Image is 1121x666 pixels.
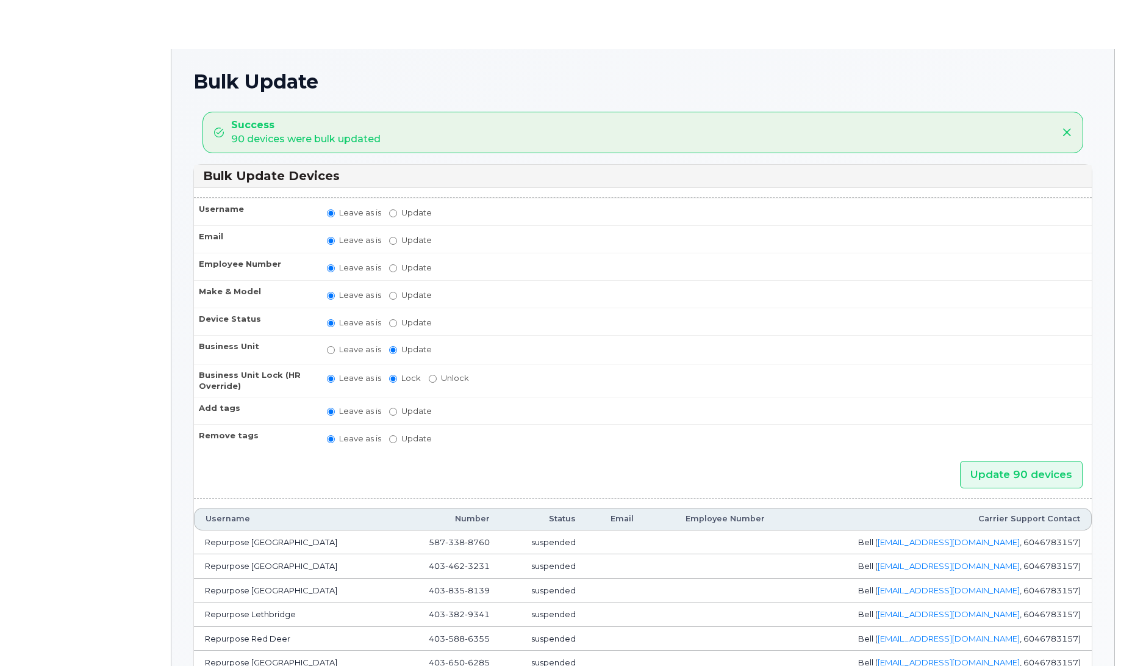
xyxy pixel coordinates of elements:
label: Update [389,207,432,219]
input: Leave as is [327,408,335,416]
input: Update [389,435,397,443]
label: Update [389,433,432,444]
span: 403 [429,561,490,571]
label: Leave as is [327,344,381,355]
label: Leave as is [327,234,381,246]
td: Repurpose [GEOGRAPHIC_DATA] [194,530,393,555]
a: [EMAIL_ADDRESS][DOMAIN_NAME] [878,537,1020,547]
a: [EMAIL_ADDRESS][DOMAIN_NAME] [878,585,1020,595]
th: Employee Number [645,508,776,530]
td: Bell ( , 6046783157) [776,530,1092,555]
a: [EMAIL_ADDRESS][DOMAIN_NAME] [878,609,1020,619]
input: Update [389,209,397,217]
span: 6355 [465,634,490,643]
label: Update [389,405,432,417]
label: Update [389,344,432,355]
label: Leave as is [327,289,381,301]
td: Bell ( , 6046783157) [776,627,1092,651]
span: 835 [445,585,465,595]
input: Leave as is [327,237,335,245]
div: 90 devices were bulk updated [231,118,381,147]
span: 9341 [465,609,490,619]
input: Leave as is [327,209,335,217]
th: Username [194,198,316,225]
th: Make & Model [194,280,316,308]
input: Update [389,264,397,272]
th: Username [194,508,393,530]
th: Add tags [194,397,316,424]
span: 338 [445,537,465,547]
label: Leave as is [327,405,381,417]
th: Number [393,508,501,530]
td: suspended [501,579,587,603]
span: 382 [445,609,465,619]
input: Update [389,319,397,327]
label: Unlock [429,372,469,384]
label: Leave as is [327,317,381,328]
strong: Success [231,118,381,132]
label: Leave as is [327,262,381,273]
input: Lock [389,375,397,383]
label: Lock [389,372,421,384]
span: 403 [429,634,490,643]
th: Remove tags [194,424,316,452]
th: Device Status [194,308,316,335]
input: Leave as is [327,264,335,272]
input: Update 90 devices [960,461,1083,488]
label: Update [389,289,432,301]
input: Leave as is [327,435,335,443]
label: Leave as is [327,207,381,219]
td: Bell ( , 6046783157) [776,603,1092,627]
span: 588 [445,634,465,643]
input: Leave as is [327,319,335,327]
label: Update [389,234,432,246]
span: 8139 [465,585,490,595]
a: [EMAIL_ADDRESS][DOMAIN_NAME] [878,634,1020,643]
p: You must select categories for all accounting types if you use partial accounting categories [327,355,1081,367]
input: Update [389,346,397,354]
label: Update [389,262,432,273]
label: Leave as is [327,433,381,444]
input: Leave as is [327,292,335,300]
input: Update [389,408,397,416]
th: Employee Number [194,253,316,280]
td: suspended [501,603,587,627]
label: Update [389,317,432,328]
td: Repurpose [GEOGRAPHIC_DATA] [194,579,393,603]
th: Email [587,508,645,530]
span: 403 [429,585,490,595]
td: Repurpose Lethbridge [194,603,393,627]
span: 8760 [465,537,490,547]
h3: Bulk Update Devices [203,168,1083,184]
input: Leave as is [327,346,335,354]
td: Repurpose [GEOGRAPHIC_DATA] [194,554,393,579]
th: Email [194,225,316,253]
td: suspended [501,627,587,651]
td: Bell ( , 6046783157) [776,554,1092,579]
a: [EMAIL_ADDRESS][DOMAIN_NAME] [878,561,1020,571]
td: suspended [501,530,587,555]
span: 3231 [465,561,490,571]
td: Repurpose Red Deer [194,627,393,651]
th: Carrier Support Contact [776,508,1092,530]
h1: Bulk Update [193,71,1092,92]
th: Business Unit [194,335,316,364]
td: Bell ( , 6046783157) [776,579,1092,603]
input: Leave as is [327,375,335,383]
label: Leave as is [327,372,381,384]
input: Update [389,237,397,245]
span: 403 [429,609,490,619]
span: 462 [445,561,465,571]
input: Update [389,292,397,300]
th: Business Unit Lock (HR Override) [194,364,316,397]
th: Status [501,508,587,530]
input: Unlock [429,375,437,383]
td: suspended [501,554,587,579]
span: 587 [429,537,490,547]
